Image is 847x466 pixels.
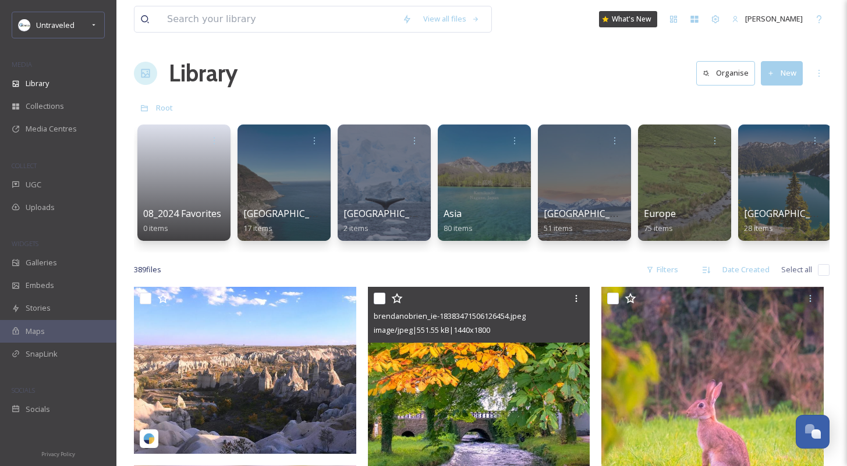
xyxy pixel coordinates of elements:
span: Europe [644,207,676,220]
span: Root [156,102,173,113]
span: 08_2024 Favorites [143,207,221,220]
a: [GEOGRAPHIC_DATA]2 items [343,208,437,233]
span: 75 items [644,223,673,233]
img: Untitled%20design.png [19,19,30,31]
span: COLLECT [12,161,37,170]
span: Collections [26,101,64,112]
span: SOCIALS [12,386,35,394]
a: Asia80 items [444,208,473,233]
span: MEDIA [12,60,32,69]
span: SnapLink [26,348,58,360]
span: 80 items [444,223,473,233]
span: Untraveled [36,20,75,30]
a: View all files [417,8,485,30]
span: WIDGETS [12,239,38,248]
span: [PERSON_NAME] [745,13,803,24]
div: Date Created [717,258,775,281]
span: Library [26,78,49,89]
span: [GEOGRAPHIC_DATA] [744,207,838,220]
a: Library [169,56,238,91]
button: New [761,61,803,85]
span: Embeds [26,280,54,291]
span: Uploads [26,202,55,213]
a: 08_2024 Favorites0 items [143,208,221,233]
span: 0 items [143,223,168,233]
span: 389 file s [134,264,161,275]
span: image/jpeg | 551.55 kB | 1440 x 1800 [374,325,490,335]
span: [GEOGRAPHIC_DATA] [243,207,337,220]
a: Root [156,101,173,115]
a: Europe75 items [644,208,676,233]
span: Media Centres [26,123,77,134]
a: [PERSON_NAME] [726,8,809,30]
span: brendanobrien_ie-18383471506126454.jpeg [374,311,526,321]
a: What's New [599,11,657,27]
a: [GEOGRAPHIC_DATA]17 items [243,208,337,233]
img: snapsea-logo.png [143,433,155,444]
span: [GEOGRAPHIC_DATA] [343,207,437,220]
span: Stories [26,303,51,314]
span: Galleries [26,257,57,268]
img: i.clicked.a.button-5897922.jpg [134,287,356,454]
input: Search your library [161,6,396,32]
a: [GEOGRAPHIC_DATA]/[GEOGRAPHIC_DATA]51 items [544,208,735,233]
span: 51 items [544,223,573,233]
div: Filters [640,258,684,281]
span: Maps [26,326,45,337]
button: Organise [696,61,755,85]
span: [GEOGRAPHIC_DATA]/[GEOGRAPHIC_DATA] [544,207,735,220]
a: Privacy Policy [41,446,75,460]
span: 28 items [744,223,773,233]
span: 2 items [343,223,368,233]
span: 17 items [243,223,272,233]
span: Privacy Policy [41,450,75,458]
span: Select all [781,264,812,275]
button: Open Chat [796,415,830,449]
span: UGC [26,179,41,190]
a: Organise [696,61,761,85]
span: Socials [26,404,50,415]
a: [GEOGRAPHIC_DATA]28 items [744,208,838,233]
span: Asia [444,207,462,220]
